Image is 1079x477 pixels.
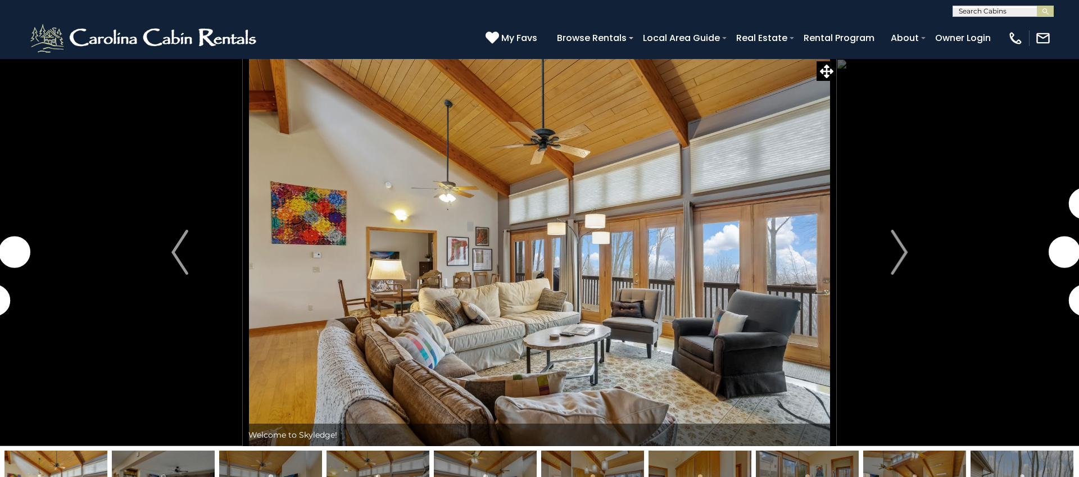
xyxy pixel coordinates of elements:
a: Local Area Guide [637,28,726,48]
a: About [885,28,924,48]
img: phone-regular-white.png [1008,30,1023,46]
button: Previous [117,58,243,446]
button: Next [836,58,962,446]
span: My Favs [501,31,537,45]
img: mail-regular-white.png [1035,30,1051,46]
a: Rental Program [798,28,880,48]
img: White-1-2.png [28,21,261,55]
img: arrow [171,230,188,275]
div: Welcome to Skyledge! [243,424,836,446]
a: My Favs [486,31,540,46]
a: Browse Rentals [551,28,632,48]
img: arrow [891,230,908,275]
a: Real Estate [731,28,793,48]
a: Owner Login [930,28,996,48]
